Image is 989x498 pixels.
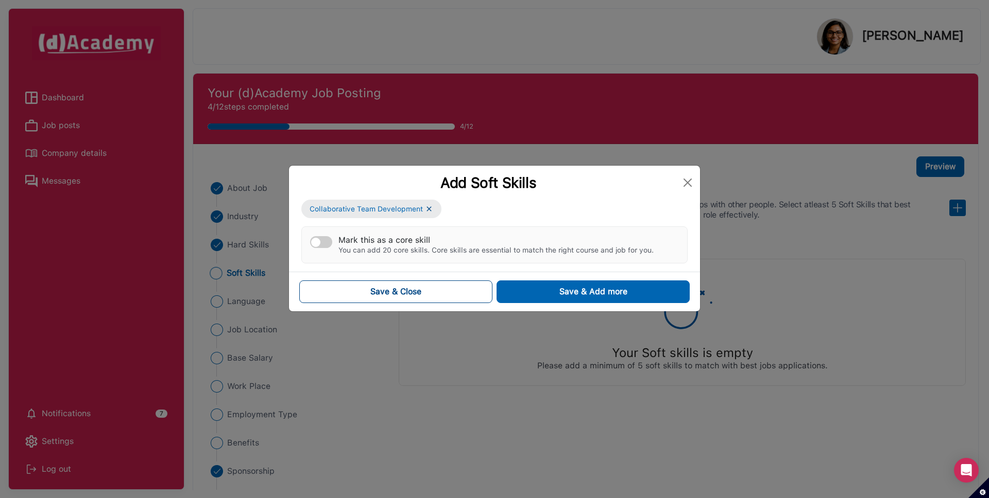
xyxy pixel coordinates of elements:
button: Collaborative Team Development [301,200,441,218]
div: You can add 20 core skills. Core skills are essential to match the right course and job for you. [338,246,654,255]
button: Save & Close [299,280,492,303]
div: Save & Add more [559,286,627,298]
button: Mark this as a core skillYou can add 20 core skills. Core skills are essential to match the right... [310,236,332,248]
div: Open Intercom Messenger [954,458,979,483]
button: Save & Add more [497,280,690,303]
div: Mark this as a core skill [338,235,654,245]
span: Collaborative Team Development [310,204,423,215]
button: Close [679,174,696,191]
img: ... [425,204,433,213]
button: Set cookie preferences [968,477,989,498]
div: Save & Close [370,286,421,298]
div: Add Soft Skills [297,174,679,191]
